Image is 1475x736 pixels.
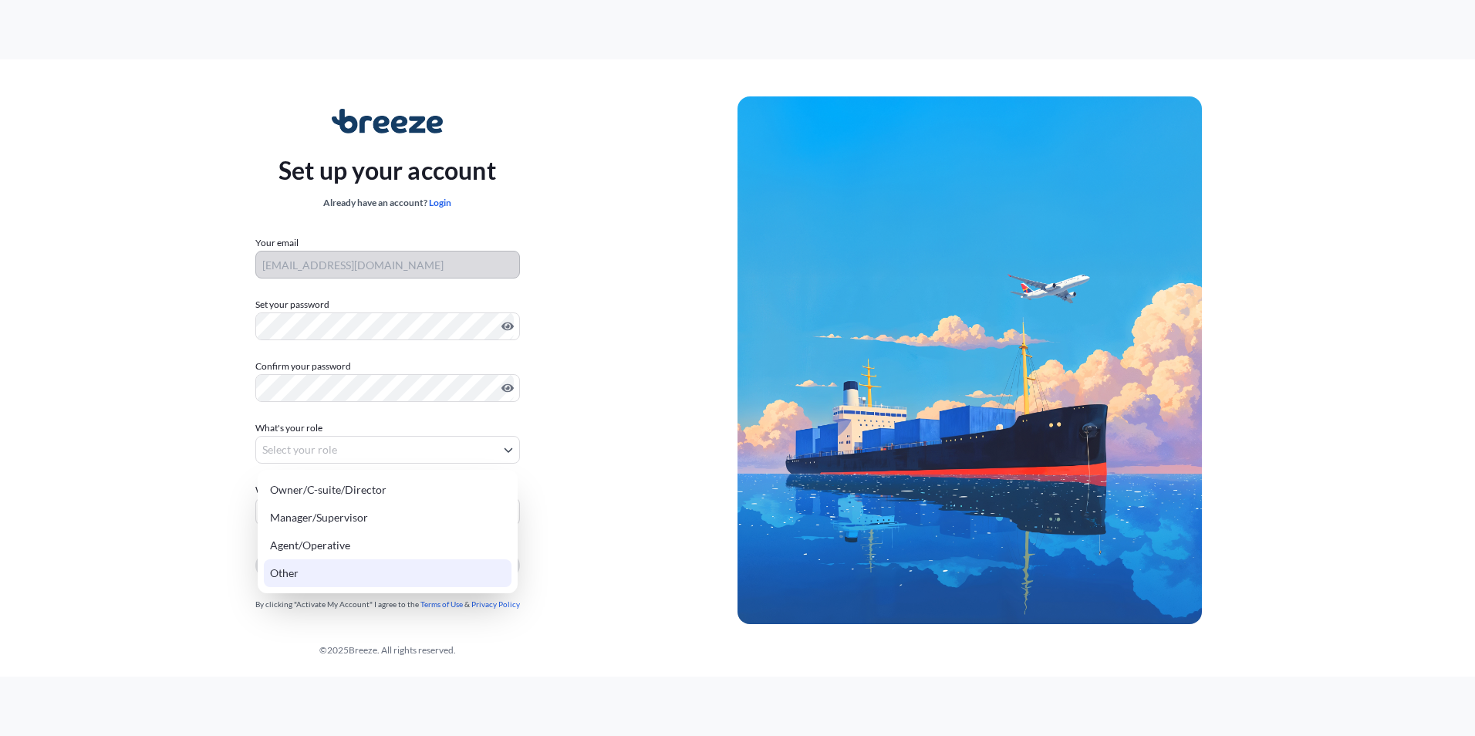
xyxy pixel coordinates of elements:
[264,559,511,587] div: Other
[264,504,511,532] div: Manager/Supervisor
[501,382,514,394] button: Show password
[264,476,511,504] div: Owner/C-suite/Director
[264,532,511,559] div: Agent/Operative
[501,320,514,333] button: Show password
